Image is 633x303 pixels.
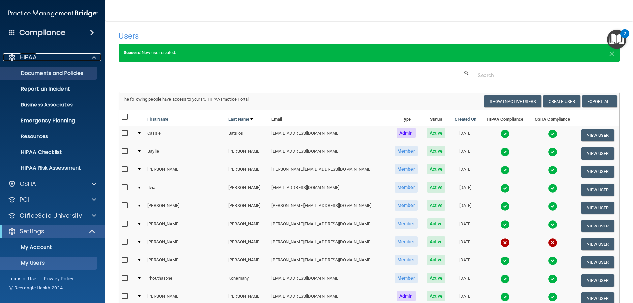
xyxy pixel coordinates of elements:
[481,110,529,126] th: HIPAA Compliance
[581,256,614,268] button: View User
[422,110,450,126] th: Status
[122,97,249,102] span: The following people have access to your PCIHIPAA Practice Portal
[543,95,580,107] button: Create User
[395,218,418,229] span: Member
[548,129,557,138] img: tick.e7d51cea.svg
[500,202,510,211] img: tick.e7d51cea.svg
[427,255,446,265] span: Active
[548,147,557,157] img: tick.e7d51cea.svg
[427,236,446,247] span: Active
[548,238,557,247] img: cross.ca9f0e7f.svg
[145,181,226,199] td: Ilvia
[20,227,44,235] p: Settings
[529,110,576,126] th: OSHA Compliance
[581,220,614,232] button: View User
[8,53,96,61] a: HIPAA
[395,273,418,283] span: Member
[427,146,446,156] span: Active
[450,199,481,217] td: [DATE]
[269,144,390,163] td: [EMAIL_ADDRESS][DOMAIN_NAME]
[269,235,390,253] td: [PERSON_NAME][EMAIL_ADDRESS][DOMAIN_NAME]
[500,147,510,157] img: tick.e7d51cea.svg
[500,220,510,229] img: tick.e7d51cea.svg
[226,199,269,217] td: [PERSON_NAME]
[548,220,557,229] img: tick.e7d51cea.svg
[609,49,615,57] button: Close
[226,163,269,181] td: [PERSON_NAME]
[269,126,390,144] td: [EMAIL_ADDRESS][DOMAIN_NAME]
[548,256,557,265] img: tick.e7d51cea.svg
[500,274,510,284] img: tick.e7d51cea.svg
[4,165,94,171] p: HIPAA Risk Assessment
[450,144,481,163] td: [DATE]
[607,30,626,49] button: Open Resource Center, 2 new notifications
[395,255,418,265] span: Member
[397,291,416,301] span: Admin
[4,102,94,108] p: Business Associates
[20,53,37,61] p: HIPAA
[427,291,446,301] span: Active
[548,184,557,193] img: tick.e7d51cea.svg
[4,117,94,124] p: Emergency Planning
[269,271,390,289] td: [EMAIL_ADDRESS][DOMAIN_NAME]
[581,147,614,160] button: View User
[500,129,510,138] img: tick.e7d51cea.svg
[624,34,626,42] div: 2
[8,227,96,235] a: Settings
[20,212,82,220] p: OfficeSafe University
[500,184,510,193] img: tick.e7d51cea.svg
[269,199,390,217] td: [PERSON_NAME][EMAIL_ADDRESS][DOMAIN_NAME]
[450,253,481,271] td: [DATE]
[500,256,510,265] img: tick.e7d51cea.svg
[4,244,94,251] p: My Account
[228,115,253,123] a: Last Name
[450,217,481,235] td: [DATE]
[548,292,557,302] img: tick.e7d51cea.svg
[269,217,390,235] td: [PERSON_NAME][EMAIL_ADDRESS][DOMAIN_NAME]
[500,238,510,247] img: cross.ca9f0e7f.svg
[8,7,98,20] img: PMB logo
[119,32,407,40] h4: Users
[9,275,36,282] a: Terms of Use
[145,271,226,289] td: Phouthasone
[581,274,614,287] button: View User
[226,126,269,144] td: Batsios
[124,50,142,55] strong: Success!
[581,238,614,250] button: View User
[484,95,541,107] button: Show Inactive Users
[478,69,615,81] input: Search
[395,146,418,156] span: Member
[397,128,416,138] span: Admin
[427,218,446,229] span: Active
[609,46,615,59] span: ×
[455,115,476,123] a: Created On
[581,184,614,196] button: View User
[269,163,390,181] td: [PERSON_NAME][EMAIL_ADDRESS][DOMAIN_NAME]
[145,199,226,217] td: [PERSON_NAME]
[395,182,418,193] span: Member
[4,133,94,140] p: Resources
[8,196,96,204] a: PCI
[450,235,481,253] td: [DATE]
[500,166,510,175] img: tick.e7d51cea.svg
[4,260,94,266] p: My Users
[581,129,614,141] button: View User
[450,271,481,289] td: [DATE]
[145,126,226,144] td: Cassie
[427,200,446,211] span: Active
[395,236,418,247] span: Member
[450,126,481,144] td: [DATE]
[427,182,446,193] span: Active
[4,86,94,92] p: Report an Incident
[147,115,168,123] a: First Name
[4,70,94,76] p: Documents and Policies
[8,212,96,220] a: OfficeSafe University
[427,273,446,283] span: Active
[145,217,226,235] td: [PERSON_NAME]
[19,28,65,37] h4: Compliance
[145,144,226,163] td: Baylie
[119,44,620,62] div: New user created.
[548,166,557,175] img: tick.e7d51cea.svg
[44,275,74,282] a: Privacy Policy
[269,181,390,199] td: [EMAIL_ADDRESS][DOMAIN_NAME]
